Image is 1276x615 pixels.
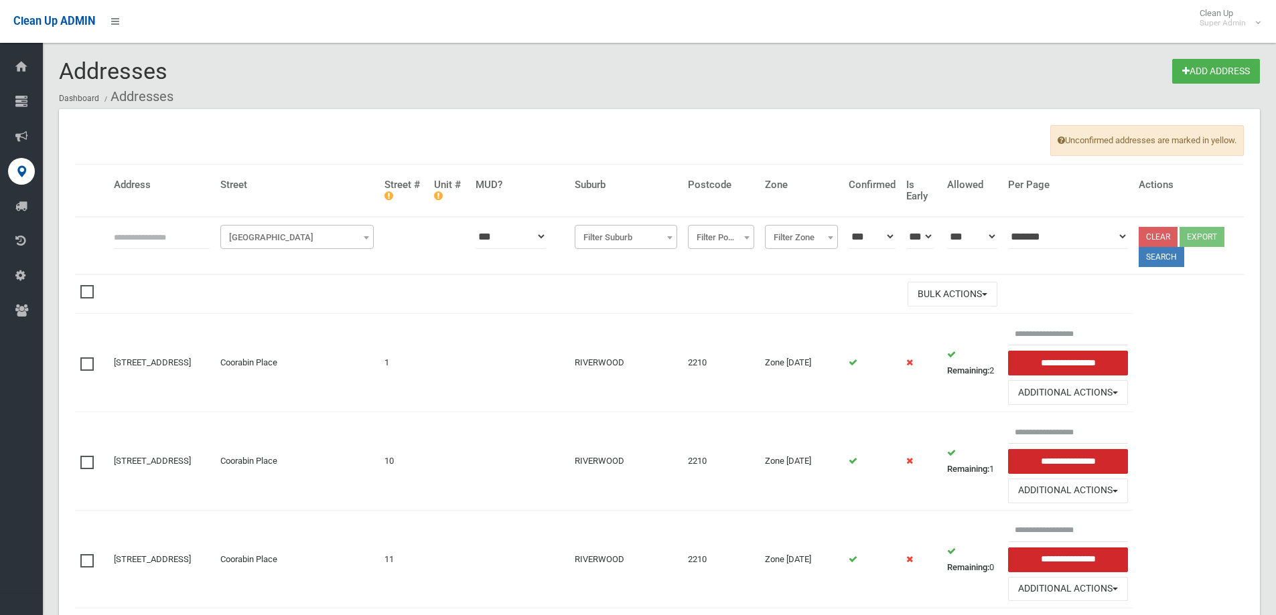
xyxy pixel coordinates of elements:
[1172,59,1260,84] a: Add Address
[569,510,683,608] td: RIVERWOOD
[59,94,99,103] a: Dashboard
[1008,179,1129,191] h4: Per Page
[220,179,374,191] h4: Street
[765,225,838,249] span: Filter Zone
[384,179,423,201] h4: Street #
[114,554,191,564] a: [STREET_ADDRESS]
[1050,125,1244,156] span: Unconfirmed addresses are marked in yellow.
[215,412,379,511] td: Coorabin Place
[908,282,997,306] button: Bulk Actions
[942,510,1002,608] td: 0
[215,510,379,608] td: Coorabin Place
[942,412,1002,511] td: 1
[59,58,167,84] span: Addresses
[947,365,989,375] strong: Remaining:
[13,15,95,27] span: Clean Up ADMIN
[569,412,683,511] td: RIVERWOOD
[1180,227,1224,247] button: Export
[1008,380,1129,405] button: Additional Actions
[760,412,843,511] td: Zone [DATE]
[1139,247,1184,267] button: Search
[942,314,1002,412] td: 2
[688,225,754,249] span: Filter Postcode
[1139,179,1238,191] h4: Actions
[578,228,674,247] span: Filter Suburb
[379,412,429,511] td: 10
[1008,478,1129,503] button: Additional Actions
[906,179,937,201] h4: Is Early
[220,225,374,249] span: Filter Street
[114,357,191,367] a: [STREET_ADDRESS]
[569,314,683,412] td: RIVERWOOD
[575,179,677,191] h4: Suburb
[849,179,896,191] h4: Confirmed
[575,225,677,249] span: Filter Suburb
[114,179,210,191] h4: Address
[379,314,429,412] td: 1
[114,456,191,466] a: [STREET_ADDRESS]
[688,179,754,191] h4: Postcode
[1200,18,1246,28] small: Super Admin
[683,510,760,608] td: 2210
[215,314,379,412] td: Coorabin Place
[1193,8,1259,28] span: Clean Up
[1139,227,1178,247] a: Clear
[101,84,173,109] li: Addresses
[947,464,989,474] strong: Remaining:
[434,179,464,201] h4: Unit #
[476,179,565,191] h4: MUD?
[1008,577,1129,602] button: Additional Actions
[691,228,751,247] span: Filter Postcode
[947,562,989,572] strong: Remaining:
[768,228,835,247] span: Filter Zone
[379,510,429,608] td: 11
[224,228,370,247] span: Filter Street
[683,314,760,412] td: 2210
[760,314,843,412] td: Zone [DATE]
[765,179,838,191] h4: Zone
[947,179,997,191] h4: Allowed
[760,510,843,608] td: Zone [DATE]
[683,412,760,511] td: 2210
